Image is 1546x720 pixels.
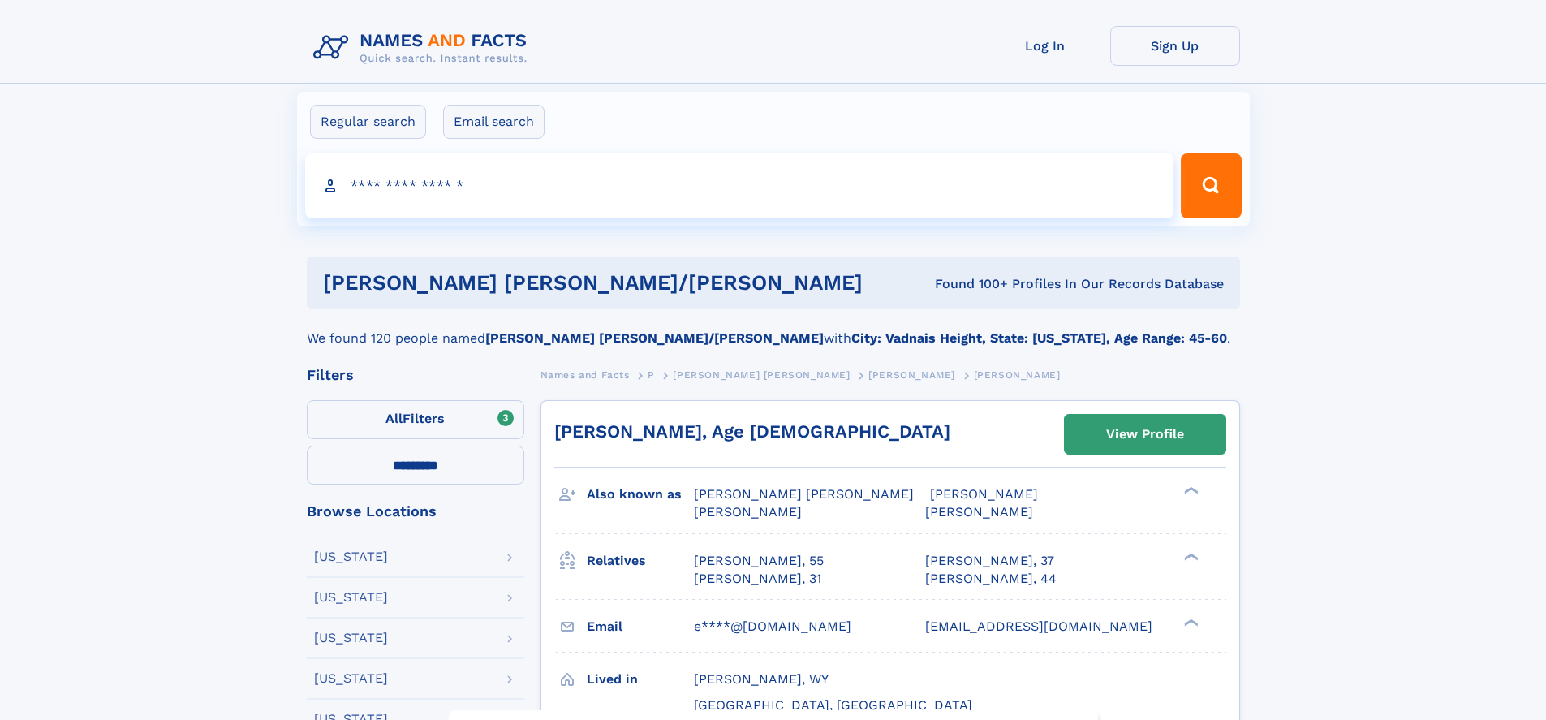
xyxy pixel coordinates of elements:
[314,672,388,685] div: [US_STATE]
[310,105,426,139] label: Regular search
[307,309,1240,348] div: We found 120 people named with .
[1180,551,1199,562] div: ❯
[1106,416,1184,453] div: View Profile
[694,486,914,502] span: [PERSON_NAME] [PERSON_NAME]
[554,421,950,442] a: [PERSON_NAME], Age [DEMOGRAPHIC_DATA]
[925,552,1054,570] a: [PERSON_NAME], 37
[314,550,388,563] div: [US_STATE]
[925,570,1057,588] a: [PERSON_NAME], 44
[648,364,655,385] a: P
[648,369,655,381] span: P
[974,369,1061,381] span: [PERSON_NAME]
[307,400,524,439] label: Filters
[1181,153,1241,218] button: Search Button
[587,547,694,575] h3: Relatives
[323,273,899,293] h1: [PERSON_NAME] [PERSON_NAME]/[PERSON_NAME]
[694,671,829,687] span: [PERSON_NAME], WY
[305,153,1174,218] input: search input
[385,411,403,426] span: All
[314,591,388,604] div: [US_STATE]
[1180,485,1199,496] div: ❯
[694,697,972,713] span: [GEOGRAPHIC_DATA], [GEOGRAPHIC_DATA]
[587,666,694,693] h3: Lived in
[694,552,824,570] a: [PERSON_NAME], 55
[1180,617,1199,627] div: ❯
[851,330,1227,346] b: City: Vadnais Height, State: [US_STATE], Age Range: 45-60
[898,275,1224,293] div: Found 100+ Profiles In Our Records Database
[673,369,850,381] span: [PERSON_NAME] [PERSON_NAME]
[443,105,545,139] label: Email search
[307,368,524,382] div: Filters
[307,26,540,70] img: Logo Names and Facts
[540,364,630,385] a: Names and Facts
[307,504,524,519] div: Browse Locations
[673,364,850,385] a: [PERSON_NAME] [PERSON_NAME]
[314,632,388,645] div: [US_STATE]
[694,570,821,588] a: [PERSON_NAME], 31
[925,504,1033,520] span: [PERSON_NAME]
[1110,26,1240,66] a: Sign Up
[485,330,824,346] b: [PERSON_NAME] [PERSON_NAME]/[PERSON_NAME]
[980,26,1110,66] a: Log In
[925,619,1152,634] span: [EMAIL_ADDRESS][DOMAIN_NAME]
[587,613,694,640] h3: Email
[868,364,955,385] a: [PERSON_NAME]
[694,504,802,520] span: [PERSON_NAME]
[1065,415,1225,454] a: View Profile
[930,486,1038,502] span: [PERSON_NAME]
[868,369,955,381] span: [PERSON_NAME]
[587,481,694,508] h3: Also known as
